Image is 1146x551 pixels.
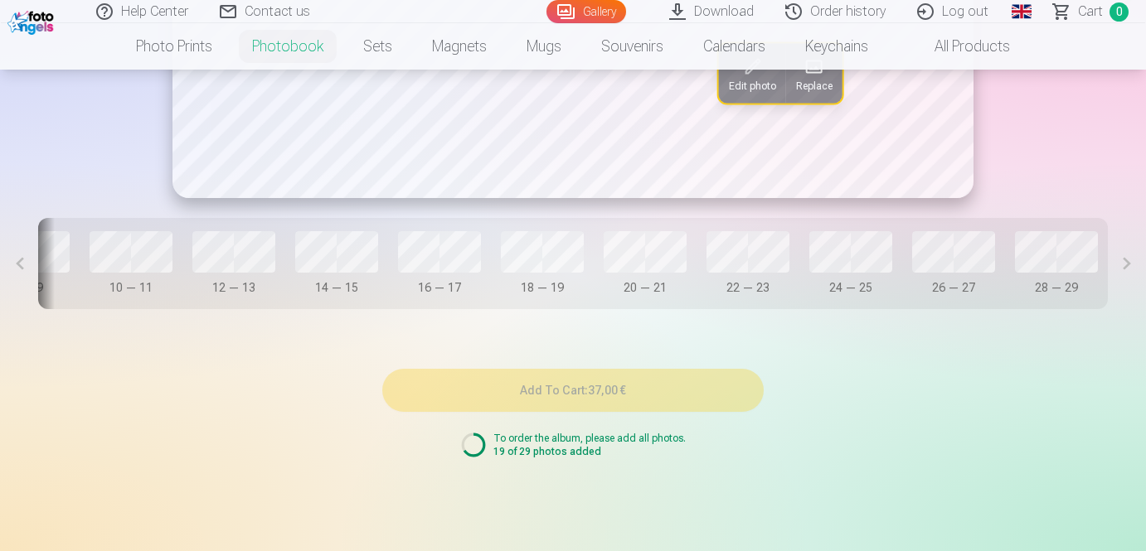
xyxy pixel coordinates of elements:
[232,23,343,70] a: Photobook
[604,279,687,296] div: 20 — 21
[494,225,590,302] button: 18 — 19
[1008,225,1105,302] button: 28 — 29
[809,279,892,296] div: 24 — 25
[683,23,785,70] a: Calendars
[186,225,282,302] button: 12 — 13
[507,23,581,70] a: Mugs
[786,43,843,103] button: Replace
[1110,2,1129,22] span: 0
[803,225,899,302] button: 24 — 25
[906,225,1002,302] button: 26 — 27
[493,432,686,445] p: To order the album, please add all photos.
[83,225,179,302] button: 10 — 11
[1015,279,1098,296] div: 28 — 29
[289,225,385,302] button: 14 — 15
[719,43,786,103] button: Edit photo
[501,279,584,296] div: 18 — 19
[90,279,172,296] div: 10 — 11
[581,23,683,70] a: Souvenirs
[796,80,833,93] span: Replace
[382,369,764,412] button: Add To Cart:37,00 €
[116,23,232,70] a: Photo prints
[7,7,58,35] img: /fa1
[707,279,789,296] div: 22 — 23
[700,225,796,302] button: 22 — 23
[295,279,378,296] div: 14 — 15
[412,23,507,70] a: Magnets
[729,80,776,93] span: Edit photo
[888,23,1030,70] a: All products
[343,23,412,70] a: Sets
[398,279,481,296] div: 16 — 17
[493,445,686,458] p: 19 of 29 photos added
[597,225,693,302] button: 20 — 21
[391,225,488,302] button: 16 — 17
[1078,2,1103,22] span: Сart
[192,279,275,296] div: 12 — 13
[785,23,888,70] a: Keychains
[912,279,995,296] div: 26 — 27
